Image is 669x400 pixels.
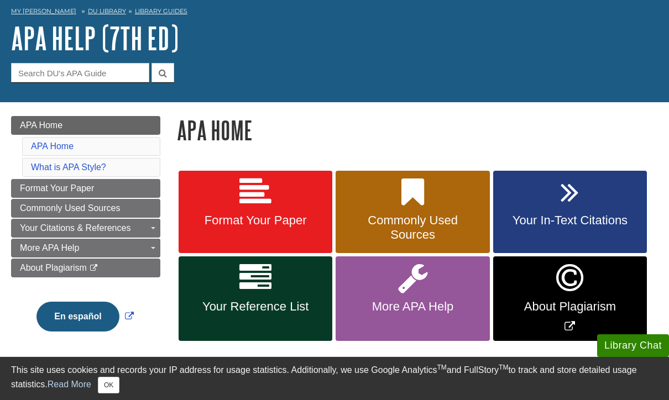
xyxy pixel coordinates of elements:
span: More APA Help [20,243,79,252]
span: Your Reference List [187,299,324,314]
nav: breadcrumb [11,4,658,22]
a: Your Citations & References [11,219,160,238]
span: Commonly Used Sources [344,213,481,242]
span: More APA Help [344,299,481,314]
span: Format Your Paper [187,213,324,228]
a: APA Home [31,141,74,151]
span: Format Your Paper [20,183,94,193]
a: Link opens in new window [34,312,136,321]
span: Your In-Text Citations [501,213,639,228]
a: Format Your Paper [11,179,160,198]
span: APA Home [20,120,62,130]
span: Your Citations & References [20,223,130,233]
button: En español [36,302,119,331]
a: APA Help (7th Ed) [11,21,179,55]
button: Library Chat [597,334,669,357]
sup: TM [437,364,446,371]
a: Your Reference List [179,256,332,341]
sup: TM [499,364,508,371]
a: More APA Help [11,239,160,257]
a: Commonly Used Sources [11,199,160,218]
a: My [PERSON_NAME] [11,7,76,16]
a: Read More [48,380,91,389]
i: This link opens in a new window [89,265,98,272]
a: Your In-Text Citations [493,171,647,254]
a: More APA Help [336,256,489,341]
div: Guide Page Menu [11,116,160,350]
span: Commonly Used Sources [20,203,120,213]
button: Close [98,377,119,393]
input: Search DU's APA Guide [11,63,149,82]
a: Link opens in new window [493,256,647,341]
a: About Plagiarism [11,259,160,277]
a: What is APA Style? [31,162,106,172]
a: Format Your Paper [179,171,332,254]
div: This site uses cookies and records your IP address for usage statistics. Additionally, we use Goo... [11,364,658,393]
a: Commonly Used Sources [336,171,489,254]
a: APA Home [11,116,160,135]
h1: APA Home [177,116,658,144]
span: About Plagiarism [501,299,639,314]
span: About Plagiarism [20,263,87,272]
a: DU Library [88,7,126,15]
a: Library Guides [135,7,187,15]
